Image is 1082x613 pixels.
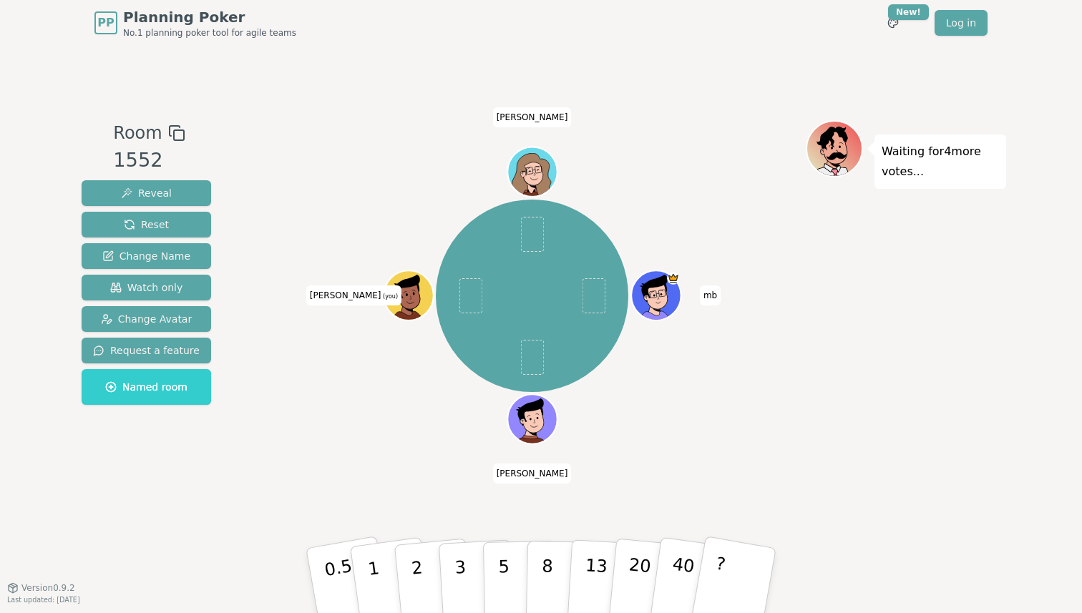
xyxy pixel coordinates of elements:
button: Watch only [82,275,211,300]
span: PP [97,14,114,31]
p: Waiting for 4 more votes... [882,142,999,182]
span: Watch only [110,280,183,295]
button: Reset [82,212,211,237]
button: Change Name [82,243,211,269]
span: Room [113,120,162,146]
span: Click to change your name [306,285,401,305]
div: 1552 [113,146,185,175]
span: Last updated: [DATE] [7,596,80,604]
span: No.1 planning poker tool for agile teams [123,27,296,39]
button: Request a feature [82,338,211,363]
span: Named room [105,380,187,394]
button: New! [880,10,906,36]
span: Click to change your name [493,107,572,127]
span: Click to change your name [700,285,721,305]
a: PPPlanning PokerNo.1 planning poker tool for agile teams [94,7,296,39]
span: Click to change your name [493,464,572,484]
span: mb is the host [667,273,679,285]
span: Planning Poker [123,7,296,27]
span: Change Avatar [101,312,192,326]
span: Change Name [102,249,190,263]
span: (you) [381,293,399,300]
div: New! [888,4,929,20]
button: Reveal [82,180,211,206]
a: Log in [935,10,988,36]
button: Click to change your avatar [385,273,432,319]
span: Reveal [121,186,172,200]
span: Request a feature [93,343,200,358]
span: Reset [124,217,169,232]
button: Change Avatar [82,306,211,332]
span: Version 0.9.2 [21,582,75,594]
button: Version0.9.2 [7,582,75,594]
button: Named room [82,369,211,405]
